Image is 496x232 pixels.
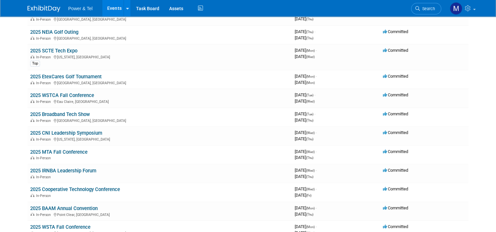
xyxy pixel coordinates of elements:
span: - [316,224,317,229]
span: [DATE] [295,155,313,160]
a: Search [411,3,441,14]
span: [DATE] [295,136,313,141]
img: In-Person Event [30,81,34,84]
div: [US_STATE], [GEOGRAPHIC_DATA] [30,54,289,59]
span: Committed [383,92,408,97]
span: (Thu) [306,30,313,34]
span: [DATE] [295,149,317,154]
img: In-Person Event [30,119,34,122]
span: [DATE] [295,54,315,59]
span: (Wed) [306,55,315,59]
span: [DATE] [295,99,315,104]
span: In-Person [36,17,53,22]
span: (Tue) [306,93,313,97]
a: 2025 Broadband Tech Show [30,111,90,117]
span: (Thu) [306,17,313,21]
span: [DATE] [295,111,315,116]
span: Committed [383,74,408,79]
img: In-Person Event [30,213,34,216]
span: [DATE] [295,35,313,40]
a: 2025 MTA Fall Conference [30,149,88,155]
span: [DATE] [295,74,317,79]
span: (Mon) [306,225,315,229]
span: - [316,149,317,154]
span: - [316,74,317,79]
a: 2025 WSTA Fall Conference [30,224,90,230]
div: Eau Claire, [GEOGRAPHIC_DATA] [30,99,289,104]
span: Committed [383,186,408,191]
span: (Wed) [306,100,315,103]
span: - [316,186,317,191]
span: [DATE] [295,168,317,173]
span: (Wed) [306,150,315,154]
div: [GEOGRAPHIC_DATA], [GEOGRAPHIC_DATA] [30,118,289,123]
span: Committed [383,205,408,210]
span: In-Person [36,175,53,179]
div: [GEOGRAPHIC_DATA], [GEOGRAPHIC_DATA] [30,16,289,22]
a: 2025 WSTCA Fall Conference [30,92,94,98]
span: [DATE] [295,186,317,191]
a: 2025 BAAM Annual Convention [30,205,98,211]
span: [DATE] [295,205,317,210]
span: - [314,29,315,34]
span: (Mon) [306,81,315,85]
span: In-Person [36,119,53,123]
img: In-Person Event [30,156,34,159]
span: [DATE] [295,224,317,229]
span: (Thu) [306,137,313,141]
span: Committed [383,149,408,154]
div: [GEOGRAPHIC_DATA], [GEOGRAPHIC_DATA] [30,35,289,41]
img: In-Person Event [30,137,34,141]
span: Committed [383,168,408,173]
span: (Mon) [306,49,315,52]
img: In-Person Event [30,17,34,21]
div: [GEOGRAPHIC_DATA], [GEOGRAPHIC_DATA] [30,80,289,85]
span: [DATE] [295,118,313,123]
a: 2025 EtexCares Golf Tournament [30,74,102,80]
span: (Tue) [306,112,313,116]
img: In-Person Event [30,194,34,197]
img: Michael Mackeben [450,2,462,15]
a: 2025 NEIA Golf Outing [30,29,78,35]
span: Committed [383,224,408,229]
span: Committed [383,130,408,135]
span: In-Person [36,156,53,160]
span: In-Person [36,213,53,217]
span: [DATE] [295,92,315,97]
img: In-Person Event [30,100,34,103]
span: (Wed) [306,169,315,172]
span: In-Person [36,194,53,198]
div: Point Clear, [GEOGRAPHIC_DATA] [30,212,289,217]
img: In-Person Event [30,175,34,178]
span: [DATE] [295,48,317,53]
span: [DATE] [295,212,313,217]
img: In-Person Event [30,36,34,40]
span: [DATE] [295,29,315,34]
span: [DATE] [295,174,313,179]
span: Power & Tel [68,6,92,11]
span: - [316,205,317,210]
div: Top [30,61,40,67]
span: [DATE] [295,80,315,85]
span: (Mon) [306,75,315,78]
div: [US_STATE], [GEOGRAPHIC_DATA] [30,136,289,142]
span: Committed [383,48,408,53]
span: [DATE] [295,130,317,135]
span: Committed [383,111,408,116]
span: [DATE] [295,16,313,21]
span: (Thu) [306,36,313,40]
span: Search [420,6,435,11]
span: [DATE] [295,193,311,198]
span: In-Person [36,100,53,104]
a: 2025 Cooperative Technology Conference [30,186,120,192]
a: 2025 CNI Leadership Symposium [30,130,102,136]
span: - [316,130,317,135]
span: In-Person [36,81,53,85]
span: - [316,168,317,173]
span: In-Person [36,55,53,59]
span: (Thu) [306,213,313,216]
a: 2025 IRNBA Leadership Forum [30,168,96,174]
span: In-Person [36,137,53,142]
a: 2025 SCTE Tech Expo [30,48,77,54]
span: (Mon) [306,206,315,210]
